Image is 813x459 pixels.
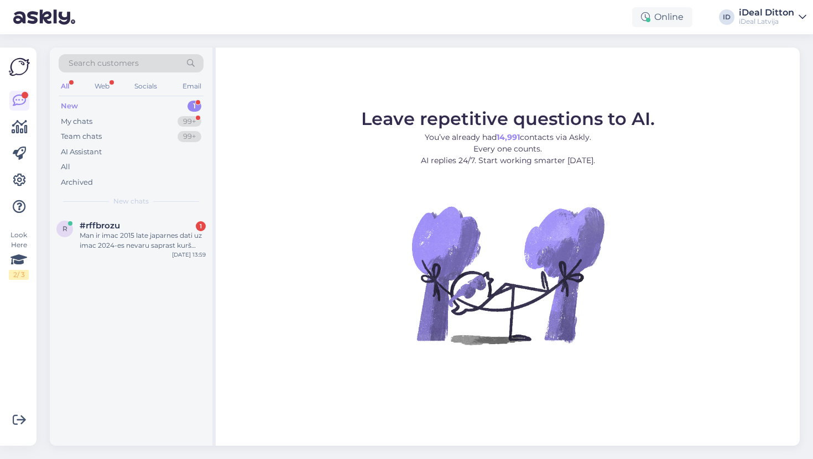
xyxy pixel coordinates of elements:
[132,79,159,93] div: Socials
[9,270,29,280] div: 2 / 3
[178,131,201,142] div: 99+
[80,221,120,231] span: #rffbrozu
[9,230,29,280] div: Look Here
[80,231,206,251] div: Man ir imac 2015 late japarnes dati uz imac 2024-es nevaru saprast kurš vads vajadzigs? Jaunajam ...
[408,175,607,374] img: No Chat active
[361,132,655,166] p: You’ve already had contacts via Askly. Every one counts. AI replies 24/7. Start working smarter [...
[172,251,206,259] div: [DATE] 13:59
[187,101,201,112] div: 1
[739,8,794,17] div: iDeal Ditton
[61,101,78,112] div: New
[180,79,204,93] div: Email
[92,79,112,93] div: Web
[61,116,92,127] div: My chats
[61,177,93,188] div: Archived
[61,147,102,158] div: AI Assistant
[61,161,70,173] div: All
[62,225,67,233] span: r
[739,17,794,26] div: iDeal Latvija
[739,8,806,26] a: iDeal DittoniDeal Latvija
[719,9,734,25] div: ID
[178,116,201,127] div: 99+
[69,58,139,69] span: Search customers
[196,221,206,231] div: 1
[497,132,520,142] b: 14,991
[361,108,655,129] span: Leave repetitive questions to AI.
[9,56,30,77] img: Askly Logo
[113,196,149,206] span: New chats
[632,7,692,27] div: Online
[61,131,102,142] div: Team chats
[59,79,71,93] div: All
